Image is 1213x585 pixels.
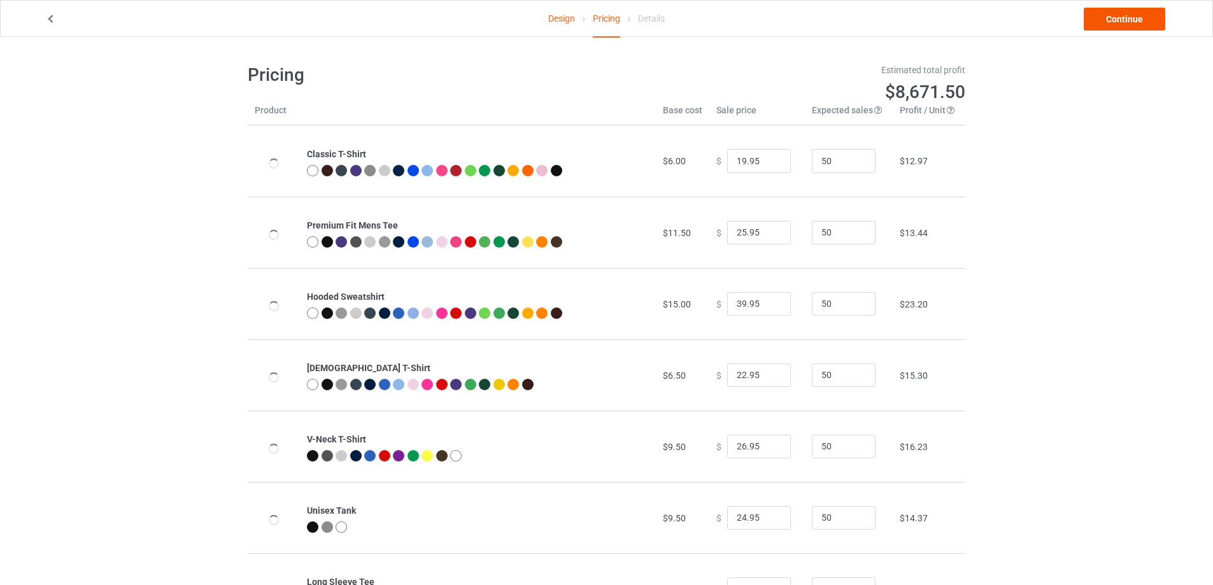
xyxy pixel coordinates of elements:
h1: Pricing [248,64,598,87]
th: Profit / Unit [893,104,965,125]
span: $ [716,156,721,166]
div: Details [638,1,665,36]
div: Estimated total profit [616,64,966,76]
span: $8,671.50 [885,81,965,102]
b: Premium Fit Mens Tee [307,220,398,230]
span: $13.44 [900,228,928,238]
span: $14.37 [900,513,928,523]
span: $6.00 [663,156,686,166]
span: $11.50 [663,228,691,238]
span: $ [716,441,721,451]
span: $ [716,227,721,237]
b: Hooded Sweatshirt [307,292,385,302]
a: Continue [1084,8,1165,31]
span: $9.50 [663,513,686,523]
span: $ [716,299,721,309]
b: V-Neck T-Shirt [307,434,366,444]
span: $6.50 [663,370,686,381]
span: $15.30 [900,370,928,381]
span: $23.20 [900,299,928,309]
a: Design [548,1,575,36]
span: $12.97 [900,156,928,166]
span: $15.00 [663,299,691,309]
div: Pricing [593,1,620,38]
b: Unisex Tank [307,505,356,516]
th: Base cost [656,104,709,125]
span: $9.50 [663,442,686,452]
th: Sale price [709,104,805,125]
img: heather_texture.png [364,165,376,176]
b: [DEMOGRAPHIC_DATA] T-Shirt [307,363,430,373]
th: Product [248,104,300,125]
img: heather_texture.png [379,236,390,248]
span: $ [716,370,721,380]
span: $ [716,512,721,523]
th: Expected sales [805,104,893,125]
span: $16.23 [900,442,928,452]
b: Classic T-Shirt [307,149,366,159]
img: heather_texture.png [322,521,333,533]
